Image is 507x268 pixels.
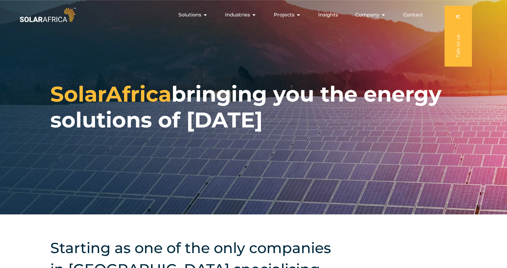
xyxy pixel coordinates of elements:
[225,11,250,19] span: Industries
[403,11,423,19] a: Contact
[178,11,201,19] span: Solutions
[50,81,171,107] span: SolarAfrica
[274,11,294,19] span: Projects
[355,11,379,19] span: Company
[318,11,338,19] a: Insights
[50,81,457,133] h1: bringing you the energy solutions of [DATE]
[77,9,428,21] div: Menu Toggle
[77,9,428,21] nav: Menu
